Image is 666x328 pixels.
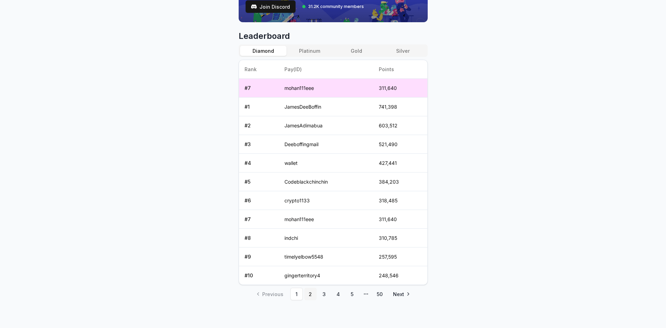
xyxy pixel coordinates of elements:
td: mohan111eee [279,210,373,229]
td: 311,640 [373,210,427,229]
td: JamesAdimabua [279,116,373,135]
button: Diamond [240,46,287,56]
td: 603,512 [373,116,427,135]
a: 2 [304,288,317,300]
button: Join Discord [246,0,296,13]
td: 384,203 [373,173,427,191]
td: JamesDeeBoffin [279,98,373,116]
td: 741,398 [373,98,427,116]
td: 427,441 [373,154,427,173]
th: Rank [239,60,279,79]
td: # 9 [239,247,279,266]
button: Silver [379,46,426,56]
td: Deeboffingmail [279,135,373,154]
td: # 8 [239,229,279,247]
td: # 6 [239,191,279,210]
td: mohan111eee [279,79,373,98]
nav: pagination [239,288,428,300]
td: crypto1133 [279,191,373,210]
td: 248,546 [373,266,427,285]
td: gingerterritory4 [279,266,373,285]
td: # 3 [239,135,279,154]
td: # 1 [239,98,279,116]
a: 4 [332,288,344,300]
a: 50 [374,288,386,300]
button: Gold [333,46,379,56]
th: Points [373,60,427,79]
a: 5 [346,288,358,300]
td: 311,640 [373,79,427,98]
span: Join Discord [259,3,290,10]
td: wallet [279,154,373,173]
a: 3 [318,288,331,300]
td: # 5 [239,173,279,191]
td: 521,490 [373,135,427,154]
span: Next [393,291,404,298]
span: Leaderboard [239,31,428,42]
td: # 2 [239,116,279,135]
td: # 10 [239,266,279,285]
td: Codeblackchinchin [279,173,373,191]
a: Go to next page [387,288,415,300]
td: 310,785 [373,229,427,247]
td: indchi [279,229,373,247]
td: # 7 [239,210,279,229]
td: 318,485 [373,191,427,210]
td: # 4 [239,154,279,173]
td: # 7 [239,79,279,98]
th: Pay(ID) [279,60,373,79]
a: 1 [290,288,303,300]
img: test [251,4,257,9]
td: 257,595 [373,247,427,266]
span: 31.2K community members [308,4,364,9]
button: Platinum [287,46,333,56]
td: timelyelbow5548 [279,247,373,266]
a: testJoin Discord [246,0,296,13]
